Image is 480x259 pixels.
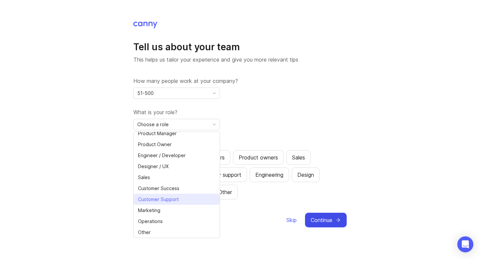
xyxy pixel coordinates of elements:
span: Customer Success [138,185,179,192]
label: How many people work at your company? [133,77,347,85]
div: Other [218,188,232,196]
span: Product Owner [138,141,172,148]
div: Product owners [239,153,278,161]
label: What is your role? [133,108,347,116]
span: Engineer / Developer [138,152,186,159]
button: Other [213,185,238,199]
span: Continue [311,216,332,224]
div: Open Intercom Messenger [457,236,473,252]
button: Sales [286,150,311,165]
span: Sales [138,174,150,181]
span: Operations [138,218,163,225]
span: Choose a role [137,121,169,128]
span: Designer / UX [138,163,169,170]
svg: toggle icon [209,122,220,127]
div: Design [297,171,314,179]
button: Continue [305,213,347,227]
button: Skip [286,213,297,227]
svg: toggle icon [209,91,220,96]
span: Other [138,229,151,236]
button: Design [292,167,320,182]
div: Sales [292,153,305,161]
span: Customer Support [138,196,179,203]
button: Product owners [233,150,284,165]
div: Engineering [255,171,283,179]
div: toggle menu [133,88,220,99]
span: Marketing [138,207,160,214]
p: This helps us tailor your experience and give you more relevant tips [133,56,347,64]
span: 51-500 [137,90,154,97]
span: Skip [286,216,297,224]
div: toggle menu [133,119,220,130]
label: Which teams will be using Canny? [133,139,347,147]
button: Engineering [250,167,289,182]
img: Canny Home [133,22,157,28]
span: Product Manager [138,130,177,137]
h1: Tell us about your team [133,41,347,53]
